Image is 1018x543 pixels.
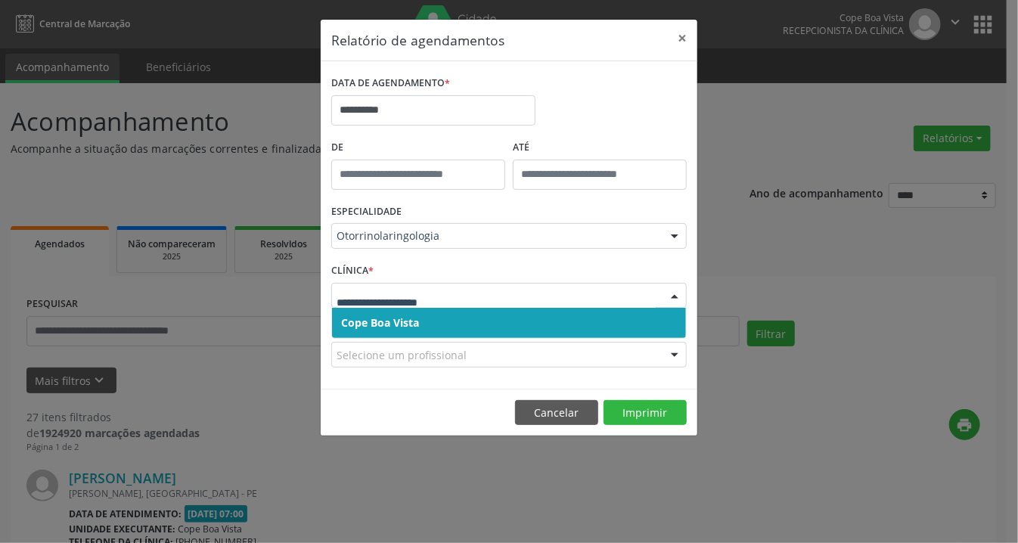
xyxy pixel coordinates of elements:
span: Otorrinolaringologia [337,228,656,244]
label: ATÉ [513,136,687,160]
label: CLÍNICA [331,259,374,283]
button: Cancelar [515,400,598,426]
label: ESPECIALIDADE [331,200,402,224]
button: Imprimir [604,400,687,426]
span: Selecione um profissional [337,347,467,363]
span: Cope Boa Vista [341,315,419,330]
h5: Relatório de agendamentos [331,30,504,50]
button: Close [667,20,697,57]
label: DATA DE AGENDAMENTO [331,72,450,95]
label: De [331,136,505,160]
